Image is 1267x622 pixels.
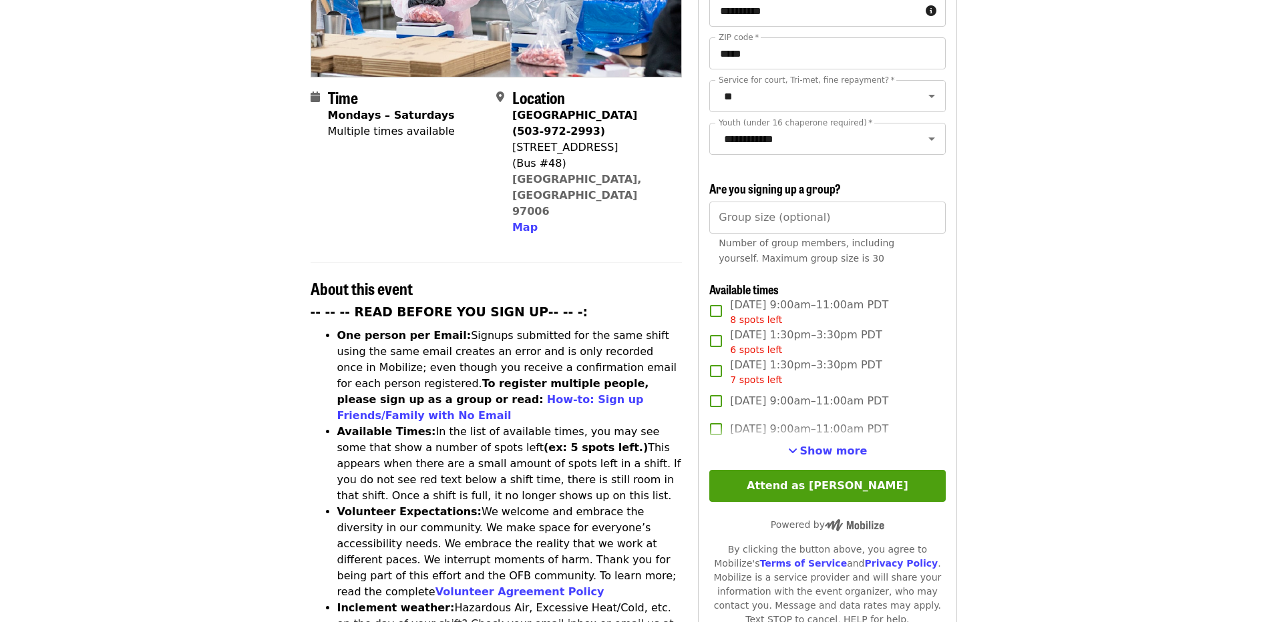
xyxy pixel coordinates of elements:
span: 8 spots left [730,314,782,325]
strong: [GEOGRAPHIC_DATA] (503-972-2993) [512,109,637,137]
span: Available times [709,280,779,298]
strong: -- -- -- READ BEFORE YOU SIGN UP-- -- -: [311,305,588,319]
a: Terms of Service [759,558,847,569]
strong: One person per Email: [337,329,472,342]
div: [STREET_ADDRESS] [512,139,671,155]
span: Map [512,221,538,234]
strong: (ex: 5 spots left.) [544,441,648,454]
label: Youth (under 16 chaperone required) [719,119,872,127]
button: See more timeslots [788,443,868,459]
li: In the list of available times, you may see some that show a number of spots left This appears wh... [337,424,683,504]
img: Powered by Mobilize [825,519,884,531]
span: [DATE] 9:00am–11:00am PDT [730,421,888,437]
strong: Inclement weather: [337,601,455,614]
span: 7 spots left [730,374,782,385]
label: ZIP code [719,33,759,41]
strong: Available Times: [337,425,436,438]
span: [DATE] 1:30pm–3:30pm PDT [730,327,882,357]
input: ZIP code [709,37,945,69]
button: Open [922,129,941,148]
a: [GEOGRAPHIC_DATA], [GEOGRAPHIC_DATA] 97006 [512,173,642,218]
span: Are you signing up a group? [709,180,841,197]
strong: Volunteer Expectations: [337,505,482,518]
div: (Bus #48) [512,155,671,172]
li: Signups submitted for the same shift using the same email creates an error and is only recorded o... [337,328,683,424]
a: Privacy Policy [864,558,938,569]
button: Map [512,220,538,236]
button: Open [922,87,941,105]
a: How-to: Sign up Friends/Family with No Email [337,393,644,422]
div: Multiple times available [328,123,455,139]
a: Volunteer Agreement Policy [435,585,604,598]
label: Service for court, Tri-met, fine repayment? [719,76,895,84]
span: Location [512,85,565,109]
span: About this event [311,276,413,300]
strong: Mondays – Saturdays [328,109,455,121]
li: We welcome and embrace the diversity in our community. We make space for everyone’s accessibility... [337,504,683,600]
button: Attend as [PERSON_NAME] [709,470,945,502]
strong: To register multiple people, please sign up as a group or read: [337,377,649,406]
span: Number of group members, including yourself. Maximum group size is 30 [719,238,894,264]
i: map-marker-alt icon [496,91,504,103]
span: Time [328,85,358,109]
span: [DATE] 9:00am–11:00am PDT [730,297,888,327]
input: [object Object] [709,202,945,234]
span: [DATE] 1:30pm–3:30pm PDT [730,357,882,387]
span: [DATE] 9:00am–11:00am PDT [730,393,888,409]
span: 6 spots left [730,344,782,355]
span: Powered by [771,519,884,530]
i: calendar icon [311,91,320,103]
span: Show more [800,444,868,457]
i: circle-info icon [926,5,936,17]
